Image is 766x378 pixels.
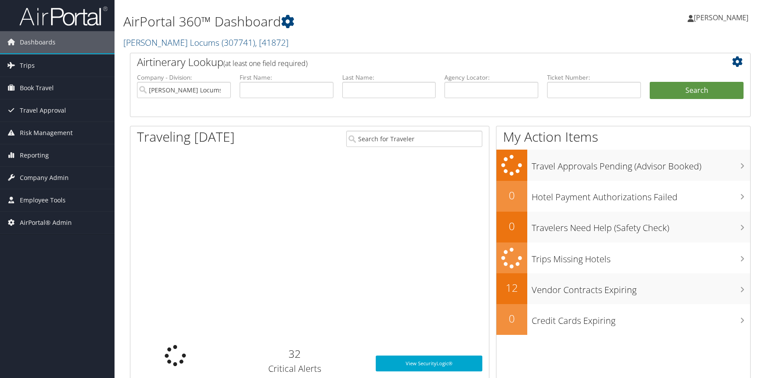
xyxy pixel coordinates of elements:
h3: Travelers Need Help (Safety Check) [532,217,750,234]
h1: AirPortal 360™ Dashboard [123,12,546,31]
span: , [ 41872 ] [255,37,289,48]
h2: Airtinerary Lookup [137,55,692,70]
h3: Credit Cards Expiring [532,310,750,327]
span: Reporting [20,144,49,166]
h2: 32 [226,346,363,361]
label: Last Name: [342,73,436,82]
a: 0Hotel Payment Authorizations Failed [496,181,750,212]
span: Dashboards [20,31,56,53]
a: Trips Missing Hotels [496,242,750,274]
span: Book Travel [20,77,54,99]
span: Company Admin [20,167,69,189]
label: Company - Division: [137,73,231,82]
button: Search [650,82,744,99]
label: Agency Locator: [444,73,538,82]
a: 0Travelers Need Help (Safety Check) [496,212,750,242]
a: View SecurityLogic® [376,356,482,371]
a: [PERSON_NAME] Locums [123,37,289,48]
span: [PERSON_NAME] [694,13,748,22]
label: Ticket Number: [547,73,641,82]
h1: Traveling [DATE] [137,128,235,146]
a: 0Credit Cards Expiring [496,304,750,335]
span: Risk Management [20,122,73,144]
h1: My Action Items [496,128,750,146]
h2: 0 [496,188,527,203]
h2: 0 [496,219,527,234]
h3: Travel Approvals Pending (Advisor Booked) [532,156,750,172]
h3: Vendor Contracts Expiring [532,279,750,296]
img: airportal-logo.png [19,6,107,26]
a: [PERSON_NAME] [688,4,757,31]
h2: 0 [496,311,527,326]
a: 12Vendor Contracts Expiring [496,273,750,304]
span: Trips [20,55,35,77]
h3: Critical Alerts [226,363,363,375]
span: Employee Tools [20,189,66,211]
h3: Trips Missing Hotels [532,249,750,265]
h2: 12 [496,280,527,295]
a: Travel Approvals Pending (Advisor Booked) [496,150,750,181]
input: Search for Traveler [346,131,482,147]
span: Travel Approval [20,99,66,121]
span: (at least one field required) [223,59,307,68]
label: First Name: [240,73,333,82]
span: AirPortal® Admin [20,212,72,234]
h3: Hotel Payment Authorizations Failed [532,187,750,203]
span: ( 307741 ) [222,37,255,48]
